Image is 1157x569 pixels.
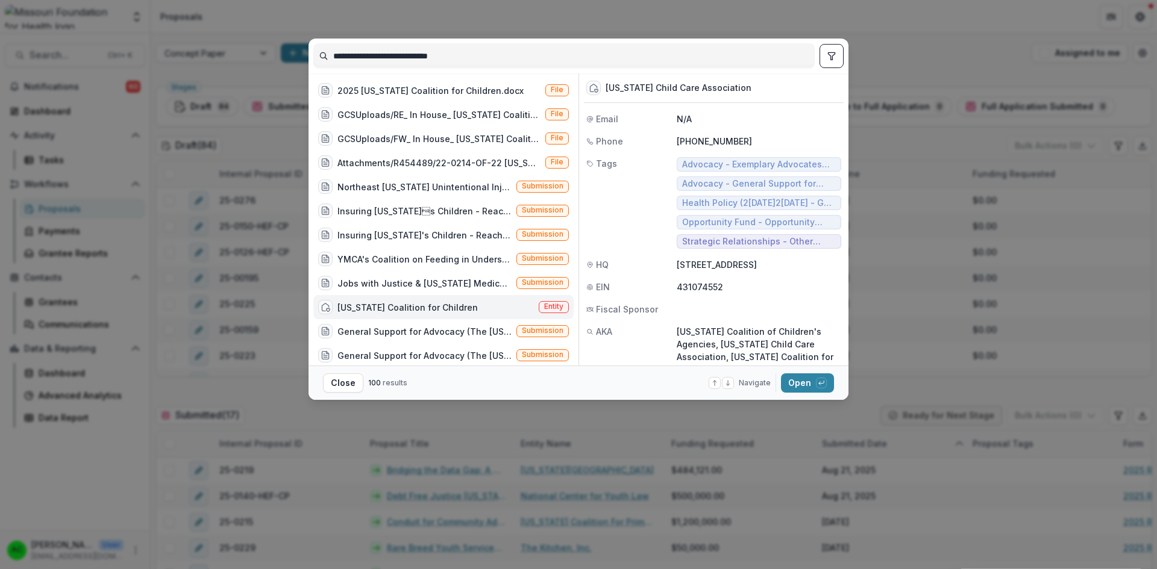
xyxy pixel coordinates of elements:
span: Entity [544,302,563,311]
p: 431074552 [677,281,841,293]
span: Phone [596,135,623,148]
span: Strategic Relationships - Other Grants and Contracts [682,237,836,247]
div: 2025 [US_STATE] Coalition for Children.docx [337,84,524,97]
button: toggle filters [820,44,844,68]
span: Submission [522,182,563,190]
div: [US_STATE] Child Care Association [606,83,751,93]
div: Northeast [US_STATE] Unintentional Injury Prevention Coalition - Base Infrastructure (Northeast [... [337,181,512,193]
span: Opportunity Fund - Opportunity Fund - Grants/Contracts [682,217,836,228]
p: [STREET_ADDRESS] [677,258,841,271]
span: Email [596,113,618,125]
span: Health Policy (2[DATE]2[DATE] - GSA General Support for Advocacy (2[DATE]2[DATE] [682,198,836,208]
div: Jobs with Justice & [US_STATE] Medicaid Coalition Coordination Project ([US_STATE] Jobs with Just... [337,277,512,290]
button: Close [323,373,363,393]
span: File [551,86,563,94]
div: General Support for Advocacy (The [US_STATE] Coalition of Children's Agencies (MCCA) is a statewi... [337,325,512,338]
span: Submission [522,326,563,335]
div: [US_STATE] Coalition for Children [337,301,478,314]
span: Submission [522,278,563,287]
span: Fiscal Sponsor [596,303,658,316]
span: AKA [596,325,612,338]
button: Open [781,373,834,393]
div: Insuring [US_STATE]s Children - Reaching the Finish Line Program (The Cover Our Kids Collaborati... [337,205,512,217]
span: results [383,378,407,387]
div: YMCA's Coalition on Feeding in Underserved, Rural [GEOGRAPHIC_DATA][US_STATE] (The YMCA Child Nut... [337,253,512,266]
span: Submission [522,254,563,263]
span: HQ [596,258,609,271]
p: [US_STATE] Coalition of Children's Agencies, [US_STATE] Child Care Association, [US_STATE] Coalit... [677,325,841,376]
span: File [551,134,563,142]
span: 100 [368,378,381,387]
span: Submission [522,230,563,238]
div: General Support for Advocacy (The [US_STATE] Coalition Against Domestic Violence (MCADSV) was fou... [337,349,512,362]
div: Attachments/R454489/22-0214-OF-22 [US_STATE] Coalition for Children.docx [337,157,541,169]
span: Advocacy - Exemplary Advocates (2[DATE]2[DATE] [682,160,836,170]
p: [PHONE_NUMBER] [677,135,841,148]
p: N/A [677,113,841,125]
span: Advocacy - General Support for Advocacy (2[DATE]2[DATE] [682,179,836,189]
span: Submission [522,206,563,214]
div: GCSUploads/FW_ In House_ [US_STATE] Coalition for Children 22-0214-OF _ Systems Change Within the... [337,132,541,145]
span: EIN [596,281,610,293]
span: Navigate [739,378,771,388]
span: Submission [522,350,563,359]
span: File [551,158,563,166]
span: File [551,110,563,118]
span: Tags [596,157,617,170]
div: Insuring [US_STATE]'s Children - Reaching the Finish Line Program (The Cover Our Kids (COK) colla... [337,229,512,241]
div: GCSUploads/RE_ In House_ [US_STATE] Coalition for Children 22-0214-OF _ Systems Change Within the... [337,108,541,121]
